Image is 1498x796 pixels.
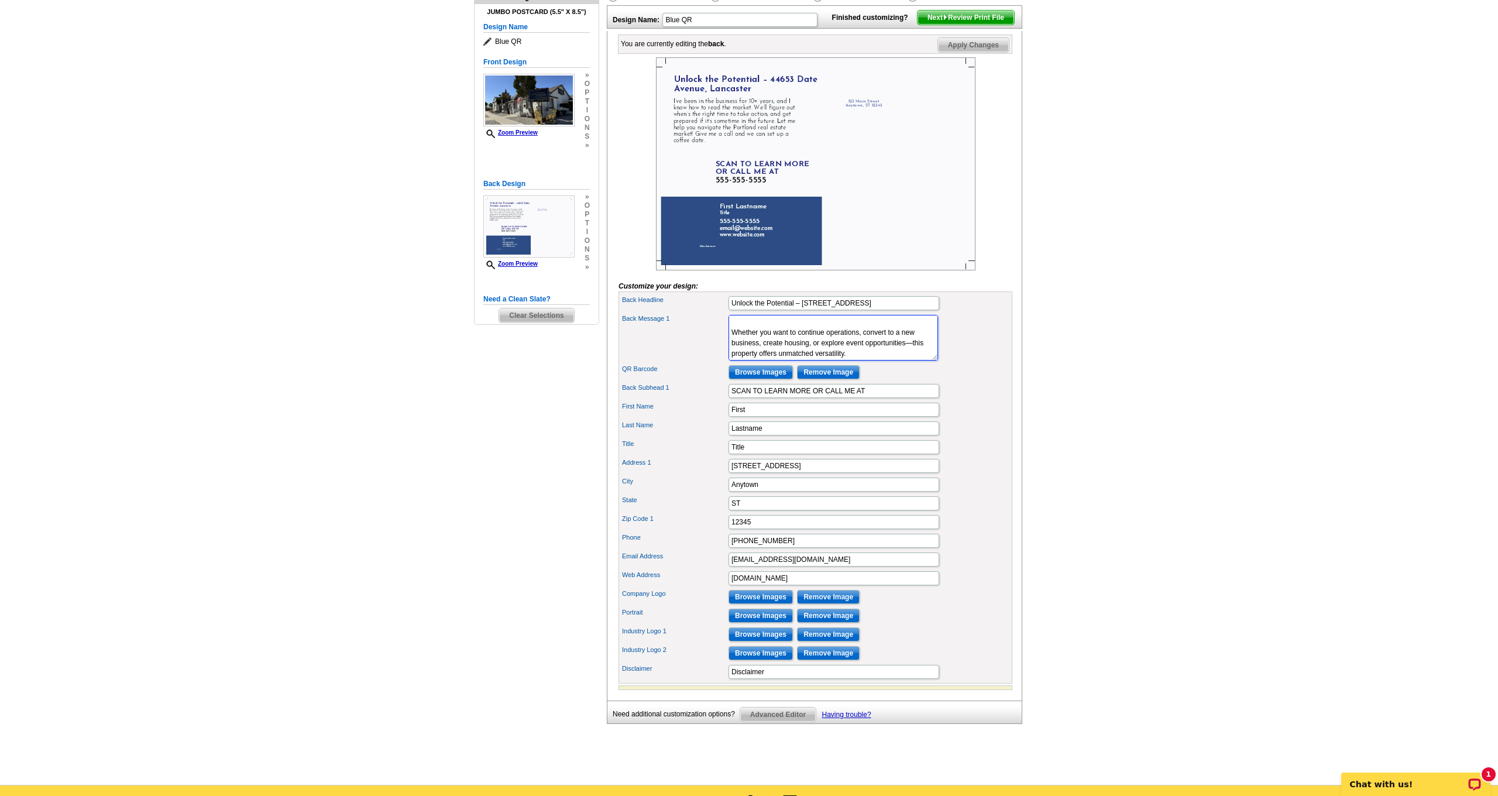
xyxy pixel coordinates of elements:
span: o [585,115,590,123]
span: i [585,228,590,236]
span: Blue QR [483,36,590,47]
input: Remove Image [797,590,860,604]
label: State [622,495,727,505]
h5: Back Design [483,179,590,190]
h4: Jumbo Postcard (5.5" x 8.5") [483,8,590,16]
label: Company Logo [622,589,727,599]
label: Address 1 [622,458,727,468]
span: t [585,219,590,228]
span: Advanced Editor [740,708,816,722]
input: Browse Images [729,365,793,379]
span: s [585,254,590,263]
label: Phone [622,533,727,543]
input: Remove Image [797,609,860,623]
span: n [585,245,590,254]
label: Email Address [622,551,727,561]
img: Z18896969_00001_1.jpg [656,57,975,270]
span: Next Review Print File [918,11,1014,25]
a: Zoom Preview [483,129,538,136]
strong: Finished customizing? [832,13,915,22]
span: n [585,123,590,132]
input: Browse Images [729,590,793,604]
label: City [622,476,727,486]
label: Back Subhead 1 [622,383,727,393]
img: small-thumb.jpg [483,74,575,126]
input: Browse Images [729,627,793,641]
span: s [585,132,590,141]
label: Zip Code 1 [622,514,727,524]
div: You are currently editing the . [621,39,726,49]
span: » [585,71,590,80]
a: Zoom Preview [483,260,538,267]
input: Remove Image [797,627,860,641]
input: Browse Images [729,609,793,623]
label: Last Name [622,420,727,430]
span: i [585,106,590,115]
span: o [585,201,590,210]
span: o [585,80,590,88]
input: Remove Image [797,365,860,379]
label: Web Address [622,570,727,580]
label: Back Message 1 [622,314,727,324]
textarea: I’ve been in the business for 10+ years, and I know how to read the market. We’ll figure out when... [729,315,938,361]
span: Clear Selections [499,308,573,322]
label: Industry Logo 2 [622,645,727,655]
span: » [585,141,590,150]
span: o [585,236,590,245]
b: back [708,40,724,48]
span: » [585,193,590,201]
span: Apply Changes [938,38,1009,52]
h5: Front Design [483,57,590,68]
label: Industry Logo 1 [622,626,727,636]
h5: Design Name [483,22,590,33]
span: t [585,97,590,106]
img: Z18896969_00001_1.jpg [483,195,575,258]
label: Back Headline [622,295,727,305]
label: QR Barcode [622,364,727,374]
span: p [585,210,590,219]
label: Disclaimer [622,664,727,674]
iframe: LiveChat chat widget [1334,759,1498,796]
span: » [585,263,590,272]
input: Browse Images [729,646,793,660]
img: button-next-arrow-white.png [943,15,948,20]
label: Portrait [622,608,727,617]
div: Need additional customization options? [613,707,740,722]
a: Having trouble? [822,711,871,719]
label: Title [622,439,727,449]
input: Remove Image [797,646,860,660]
strong: Design Name: [613,16,659,24]
h5: Need a Clean Slate? [483,294,590,305]
a: Advanced Editor [740,707,816,722]
i: Customize your design: [619,282,698,290]
span: p [585,88,590,97]
label: First Name [622,402,727,411]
